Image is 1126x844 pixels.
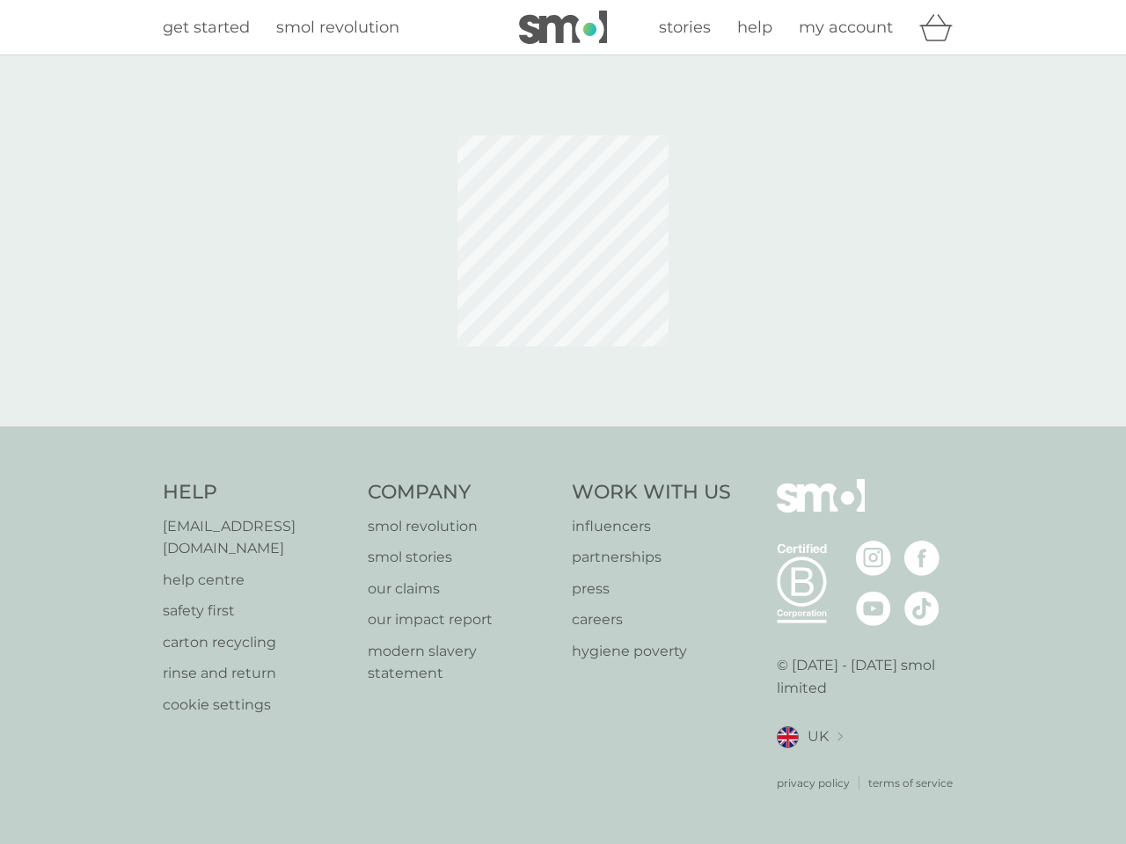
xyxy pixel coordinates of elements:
[737,18,772,37] span: help
[163,662,350,685] a: rinse and return
[163,600,350,622] a: safety first
[368,546,555,569] a: smol stories
[777,479,865,539] img: smol
[572,578,731,600] a: press
[276,15,399,40] a: smol revolution
[777,654,964,699] p: © [DATE] - [DATE] smol limited
[276,18,399,37] span: smol revolution
[919,10,963,45] div: basket
[904,591,940,626] img: visit the smol Tiktok page
[163,631,350,654] a: carton recycling
[368,640,555,685] a: modern slavery statement
[856,591,891,626] img: visit the smol Youtube page
[799,18,893,37] span: my account
[368,515,555,538] a: smol revolution
[163,479,350,506] h4: Help
[572,479,731,506] h4: Work With Us
[808,725,829,748] span: UK
[163,515,350,560] a: [EMAIL_ADDRESS][DOMAIN_NAME]
[163,18,250,37] span: get started
[777,775,850,791] a: privacy policy
[856,541,891,576] img: visit the smol Instagram page
[868,775,953,791] a: terms of service
[777,726,799,748] img: UK flag
[368,578,555,600] a: our claims
[163,569,350,592] a: help centre
[659,15,711,40] a: stories
[659,18,711,37] span: stories
[572,640,731,663] a: hygiene poverty
[368,608,555,631] a: our impact report
[519,11,607,44] img: smol
[572,608,731,631] a: careers
[163,15,250,40] a: get started
[799,15,893,40] a: my account
[572,515,731,538] a: influencers
[737,15,772,40] a: help
[904,541,940,576] img: visit the smol Facebook page
[163,694,350,717] a: cookie settings
[837,732,843,742] img: select a new location
[572,546,731,569] a: partnerships
[368,479,555,506] h4: Company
